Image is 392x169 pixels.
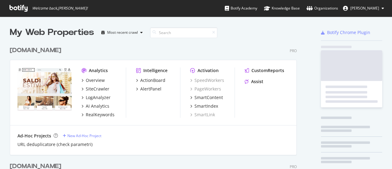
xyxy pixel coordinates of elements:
[81,112,115,118] a: RealKeywords
[190,86,221,92] a: PageWorkers
[290,48,297,53] div: Pro
[251,79,263,85] div: Assist
[10,26,94,39] div: My Web Properties
[17,141,92,148] a: URL deduplicatore (check parametri)
[63,133,101,138] a: New Ad-Hoc Project
[86,112,115,118] div: RealKeywords
[251,67,284,74] div: CustomReports
[99,28,145,37] button: Most recent crawl
[89,67,108,74] div: Analytics
[307,5,338,11] div: Organizations
[81,103,109,109] a: AI Analytics
[327,29,370,36] div: Botify Chrome Plugin
[190,94,223,101] a: SmartContent
[81,86,109,92] a: SiteCrawler
[264,5,300,11] div: Knowledge Base
[81,77,105,83] a: Overview
[17,133,51,139] div: Ad-Hoc Projects
[198,67,219,74] div: Activation
[32,6,88,11] span: Welcome back, [PERSON_NAME] !
[86,103,109,109] div: AI Analytics
[67,133,101,138] div: New Ad-Hoc Project
[140,77,165,83] div: ActionBoard
[136,86,161,92] a: AlertPanel
[17,67,72,111] img: drezzy.it
[143,67,168,74] div: Intelligence
[190,103,218,109] a: SmartIndex
[107,31,138,34] div: Most recent crawl
[10,46,64,55] a: [DOMAIN_NAME]
[245,79,263,85] a: Assist
[194,94,223,101] div: SmartContent
[10,46,61,55] div: [DOMAIN_NAME]
[321,29,370,36] a: Botify Chrome Plugin
[190,77,224,83] a: SpeedWorkers
[190,112,215,118] a: SmartLink
[245,67,284,74] a: CustomReports
[86,94,111,101] div: LogAnalyzer
[86,77,105,83] div: Overview
[150,27,217,38] input: Search
[140,86,161,92] div: AlertPanel
[86,86,109,92] div: SiteCrawler
[350,6,379,11] span: Andrea Lodroni
[81,94,111,101] a: LogAnalyzer
[194,103,218,109] div: SmartIndex
[225,5,257,11] div: Botify Academy
[136,77,165,83] a: ActionBoard
[338,3,389,13] button: [PERSON_NAME]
